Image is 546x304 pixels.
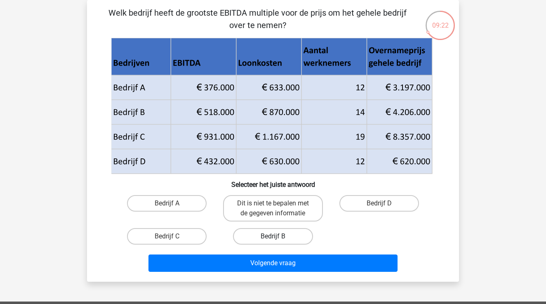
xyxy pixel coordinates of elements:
[339,195,419,212] label: Bedrijf D
[100,7,415,31] p: Welk bedrijf heeft de grootste EBITDA multiple voor de prijs om het gehele bedrijf over te nemen?
[223,195,322,222] label: Dit is niet te bepalen met de gegeven informatie
[127,228,207,245] label: Bedrijf C
[148,255,398,272] button: Volgende vraag
[425,10,456,31] div: 09:22
[127,195,207,212] label: Bedrijf A
[100,174,446,189] h6: Selecteer het juiste antwoord
[233,228,313,245] label: Bedrijf B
